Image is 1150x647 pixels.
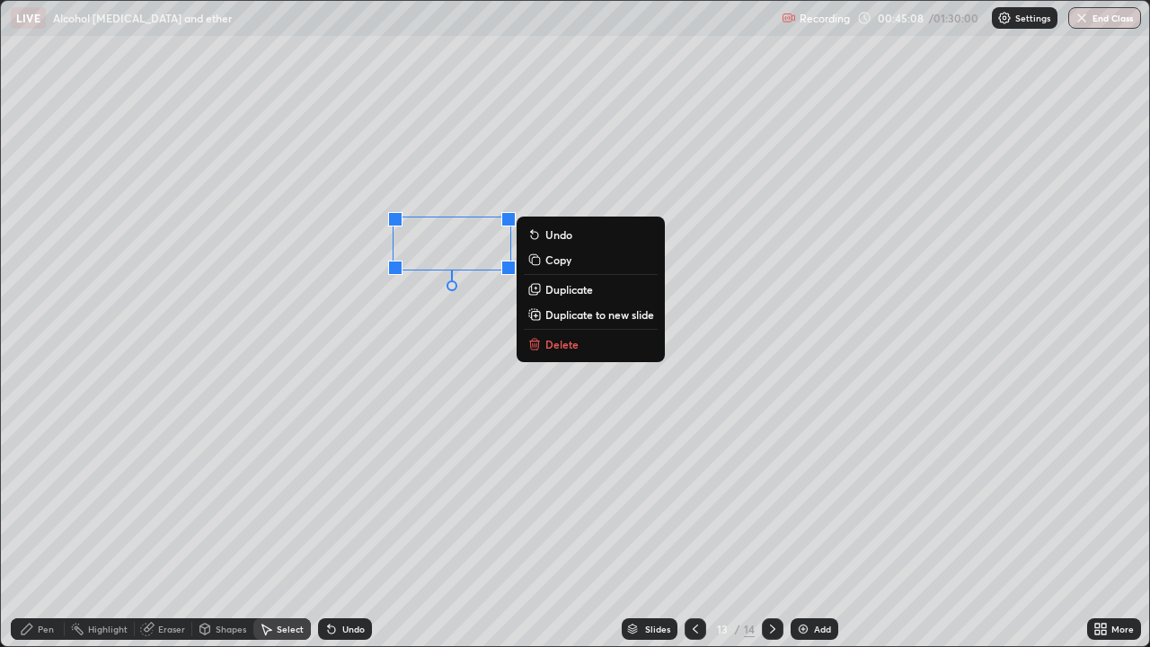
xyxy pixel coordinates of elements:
div: Shapes [216,625,246,634]
p: LIVE [16,11,40,25]
div: Add [814,625,831,634]
p: Undo [545,227,572,242]
button: Duplicate to new slide [524,304,658,325]
div: Eraser [158,625,185,634]
div: 14 [744,621,755,637]
p: Recording [800,12,850,25]
div: 13 [713,624,731,634]
button: End Class [1068,7,1141,29]
div: Highlight [88,625,128,634]
button: Delete [524,333,658,355]
p: Duplicate to new slide [545,307,654,322]
button: Undo [524,224,658,245]
p: Copy [545,253,571,267]
div: Pen [38,625,54,634]
div: / [735,624,740,634]
img: class-settings-icons [997,11,1012,25]
button: Copy [524,249,658,270]
img: end-class-cross [1075,11,1089,25]
p: Settings [1015,13,1050,22]
p: Duplicate [545,282,593,297]
div: Undo [342,625,365,634]
img: recording.375f2c34.svg [782,11,796,25]
img: add-slide-button [796,622,810,636]
div: Slides [645,625,670,634]
button: Duplicate [524,279,658,300]
div: More [1111,625,1134,634]
div: Select [277,625,304,634]
p: Alcohol [MEDICAL_DATA] and ether [53,11,232,25]
p: Delete [545,337,579,351]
